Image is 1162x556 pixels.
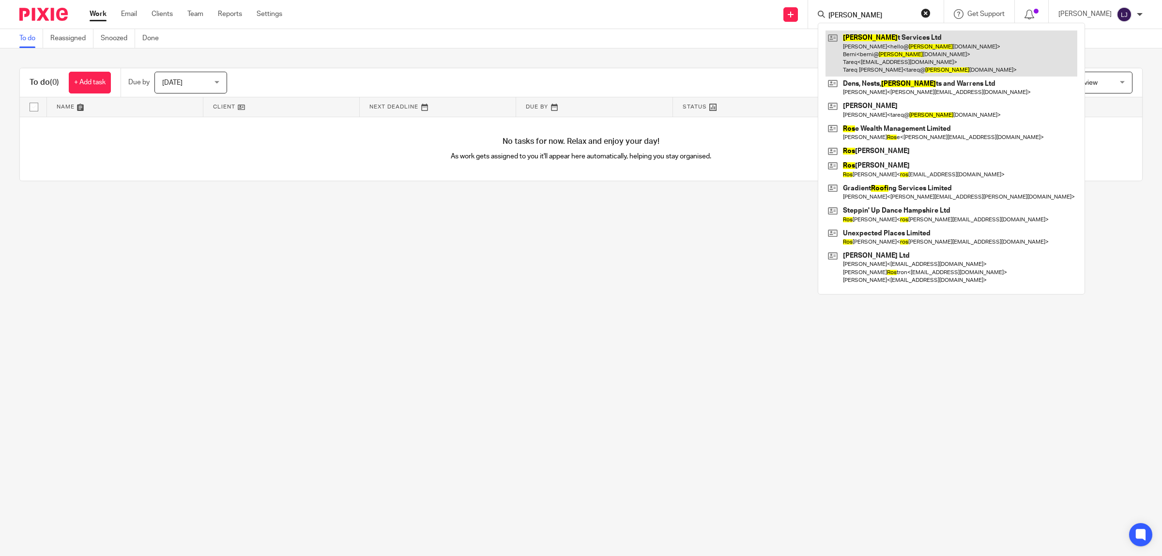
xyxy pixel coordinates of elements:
[30,77,59,88] h1: To do
[50,78,59,86] span: (0)
[218,9,242,19] a: Reports
[20,137,1142,147] h4: No tasks for now. Relax and enjoy your day!
[301,152,862,161] p: As work gets assigned to you it'll appear here automatically, helping you stay organised.
[69,72,111,93] a: + Add task
[121,9,137,19] a: Email
[50,29,93,48] a: Reassigned
[1116,7,1132,22] img: svg%3E
[101,29,135,48] a: Snoozed
[142,29,166,48] a: Done
[187,9,203,19] a: Team
[967,11,1005,17] span: Get Support
[162,79,183,86] span: [DATE]
[90,9,107,19] a: Work
[257,9,282,19] a: Settings
[152,9,173,19] a: Clients
[921,8,931,18] button: Clear
[19,8,68,21] img: Pixie
[128,77,150,87] p: Due by
[827,12,915,20] input: Search
[19,29,43,48] a: To do
[1058,9,1112,19] p: [PERSON_NAME]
